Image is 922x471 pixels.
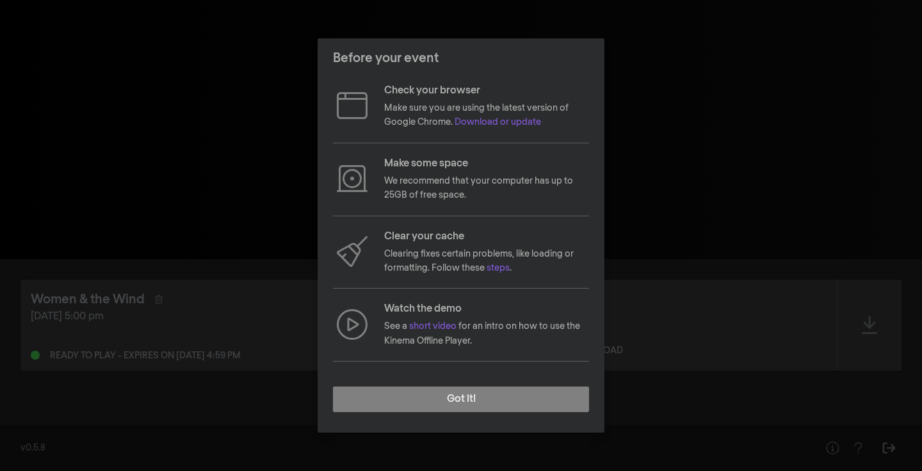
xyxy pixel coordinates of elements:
[384,301,589,317] p: Watch the demo
[384,156,589,172] p: Make some space
[487,264,510,273] a: steps
[384,174,589,203] p: We recommend that your computer has up to 25GB of free space.
[384,247,589,276] p: Clearing fixes certain problems, like loading or formatting. Follow these .
[318,38,604,78] header: Before your event
[409,322,457,331] a: short video
[333,387,589,412] button: Got it!
[384,101,589,130] p: Make sure you are using the latest version of Google Chrome.
[384,83,589,99] p: Check your browser
[384,229,589,244] p: Clear your cache
[455,118,541,127] a: Download or update
[384,319,589,348] p: See a for an intro on how to use the Kinema Offline Player.
[384,374,589,390] p: Request help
